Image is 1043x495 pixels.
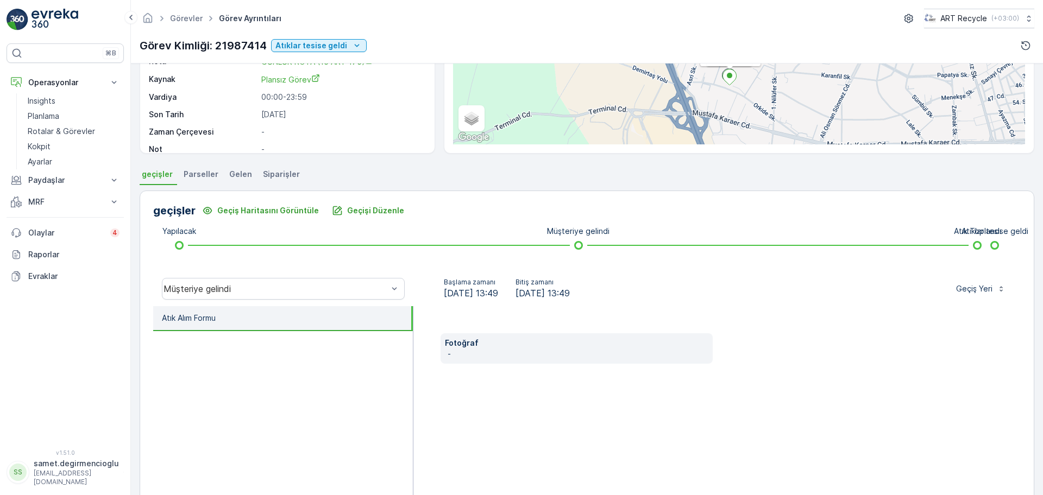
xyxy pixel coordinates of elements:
[170,14,203,23] a: Görevler
[23,139,124,154] a: Kokpit
[23,124,124,139] a: Rotalar & Görevler
[28,96,55,106] p: Insights
[149,144,257,155] p: Not
[196,202,325,219] button: Geçiş Haritasını Görüntüle
[164,284,388,294] div: Müşteriye gelindi
[924,9,1034,28] button: ART Recycle(+03:00)
[28,175,102,186] p: Paydaşlar
[28,249,120,260] p: Raporlar
[271,39,367,52] button: Atıklar tesise geldi
[7,72,124,93] button: Operasyonlar
[28,141,51,152] p: Kokpit
[516,287,570,300] span: [DATE] 13:49
[142,16,154,26] a: Ana Sayfa
[28,271,120,282] p: Evraklar
[32,9,78,30] img: logo_light-DOdMpM7g.png
[23,154,124,169] a: Ayarlar
[112,229,117,237] p: 4
[34,458,119,469] p: samet.degirmencioglu
[149,92,257,103] p: Vardiya
[7,449,124,456] span: v 1.51.0
[325,202,411,219] button: Geçişi Düzenle
[7,222,124,244] a: Olaylar4
[153,202,196,219] p: geçişler
[7,244,124,265] a: Raporlar
[217,13,284,24] span: Görev Ayrıntıları
[275,40,347,51] p: Atıklar tesise geldi
[950,280,1012,297] button: Geçiş Yeri
[263,169,300,180] span: Siparişler
[940,13,987,24] p: ART Recycle
[516,278,570,287] p: Bitiş zamanı
[991,14,1019,23] p: ( +03:00 )
[149,109,257,120] p: Son Tarih
[142,169,173,180] span: geçişler
[140,37,267,54] p: Görev Kimliği: 21987414
[28,126,95,137] p: Rotalar & Görevler
[456,130,492,144] a: Bu bölgeyi Google Haritalar'da açın (yeni pencerede açılır)
[954,226,1001,237] p: Atık Toplandı
[7,265,124,287] a: Evraklar
[261,92,423,103] p: 00:00-23:59
[7,191,124,213] button: MRF
[162,226,196,237] p: Yapılacak
[229,169,252,180] span: Gelen
[261,75,320,84] span: Plansız Görev
[23,93,124,109] a: Insights
[162,313,216,323] p: Atık Alım Formu
[261,126,423,137] p: -
[184,169,218,180] span: Parseller
[547,226,610,237] p: Müşteriye gelindi
[261,144,423,155] p: -
[347,205,404,216] p: Geçişi Düzenle
[444,287,498,300] span: [DATE] 13:49
[9,464,27,481] div: SS
[28,111,59,122] p: Planlama
[445,338,708,348] p: Fotoğraf
[28,196,102,207] p: MRF
[23,109,124,124] a: Planlama
[7,9,28,30] img: logo
[444,278,498,287] p: Başlama zamanı
[105,49,116,58] p: ⌘B
[7,169,124,191] button: Paydaşlar
[28,77,102,88] p: Operasyonlar
[34,469,119,486] p: [EMAIL_ADDRESS][DOMAIN_NAME]
[456,130,492,144] img: Google
[217,205,319,216] p: Geçiş Haritasını Görüntüle
[149,126,257,137] p: Zaman Çerçevesi
[261,109,423,120] p: [DATE]
[28,156,52,167] p: Ayarlar
[7,458,124,486] button: SSsamet.degirmencioglu[EMAIL_ADDRESS][DOMAIN_NAME]
[448,348,708,359] p: -
[924,12,936,24] img: image_23.png
[956,283,992,294] p: Geçiş Yeri
[962,226,1028,237] p: Atıklar tesise geldi
[149,74,257,85] p: Kaynak
[261,74,423,85] a: Plansız Görev
[28,227,104,238] p: Olaylar
[460,106,483,130] a: Layers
